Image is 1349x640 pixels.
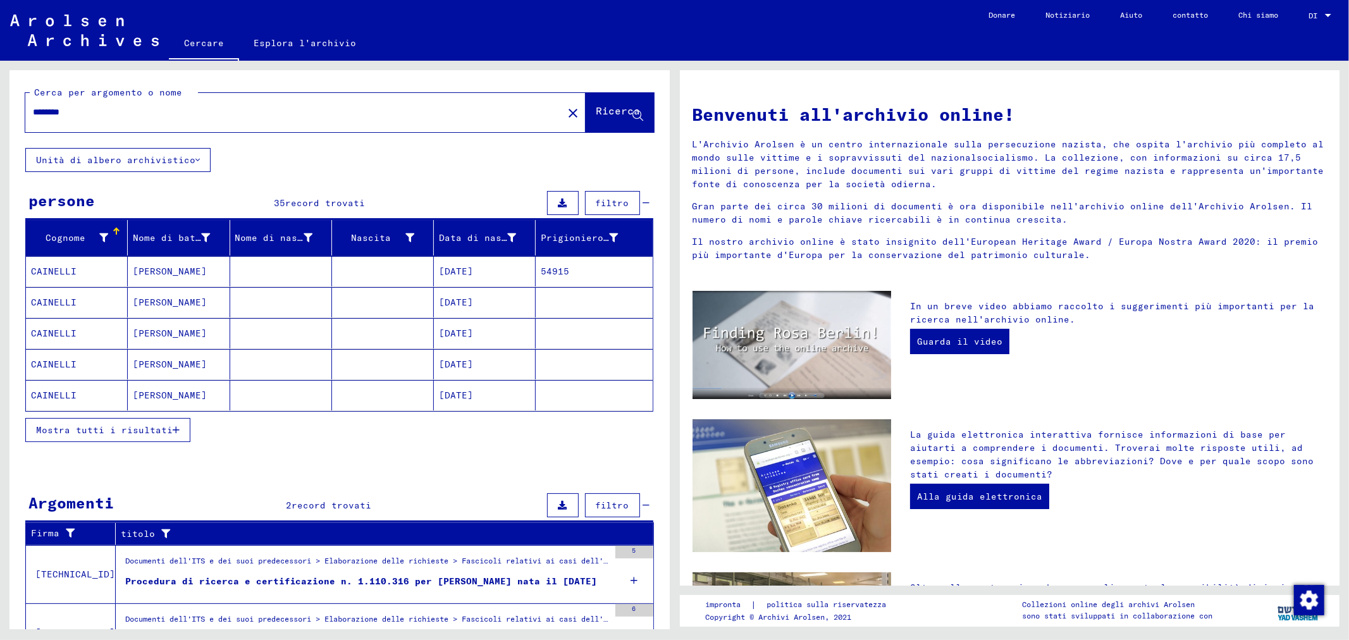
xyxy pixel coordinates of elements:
[31,359,77,370] font: CAINELLI
[917,491,1042,502] font: Alla guida elettronica
[1293,584,1324,615] div: Modifica consenso
[693,236,1319,261] font: Il nostro archivio online è stato insignito dell'European Heritage Award / Europa Nostra Award 20...
[235,232,321,243] font: Nome di nascita
[184,37,224,49] font: Cercare
[536,220,652,255] mat-header-cell: Prigioniero n.
[169,28,239,61] a: Cercare
[274,197,285,209] font: 35
[31,297,77,308] font: CAINELLI
[31,524,115,544] div: Firma
[1022,611,1212,620] font: sono stati sviluppati in collaborazione con
[239,28,372,58] a: Esplora l'archivio
[332,220,434,255] mat-header-cell: Nascita
[1309,11,1317,20] font: DI
[35,627,115,638] font: [TECHNICAL_ID]
[351,232,391,243] font: Nascita
[632,605,636,613] font: 6
[230,220,332,255] mat-header-cell: Nome di nascita
[632,546,636,555] font: 5
[989,10,1015,20] font: Donare
[910,329,1009,354] a: Guarda il video
[133,297,207,308] font: [PERSON_NAME]
[917,336,1002,347] font: Guarda il video
[31,228,127,248] div: Cognome
[434,220,536,255] mat-header-cell: Data di nascita
[586,93,654,132] button: Ricerca
[26,220,128,255] mat-header-cell: Cognome
[133,232,230,243] font: Nome di battesimo
[285,197,365,209] font: record trovati
[31,390,77,401] font: CAINELLI
[121,524,638,544] div: titolo
[1120,10,1142,20] font: Aiuto
[439,232,524,243] font: Data di nascita
[705,600,741,609] font: impronta
[910,429,1314,480] font: La guida elettronica interattiva fornisce informazioni di base per aiutarti a comprendere i docum...
[693,200,1313,225] font: Gran parte dei circa 30 milioni di documenti è ora disponibile nell'archivio online dell'Archivio...
[910,300,1314,325] font: In un breve video abbiamo raccolto i suggerimenti più importanti per la ricerca nell'archivio onl...
[560,100,586,125] button: Chiaro
[36,154,195,166] font: Unità di albero archivistico
[1294,585,1324,615] img: Modifica consenso
[596,197,629,209] font: filtro
[28,191,95,210] font: persone
[705,612,851,622] font: Copyright © Archivi Arolsen, 2021
[910,582,1326,633] font: Oltre alle vostre ricerche personali, avete la possibilità di inviare una richiesta all'Archivio ...
[565,106,581,121] mat-icon: close
[439,328,473,339] font: [DATE]
[128,220,230,255] mat-header-cell: Nome di battesimo
[10,15,159,46] img: Arolsen_neg.svg
[31,328,77,339] font: CAINELLI
[121,528,155,539] font: titolo
[693,138,1324,190] font: L'Archivio Arolsen è un centro internazionale sulla persecuzione nazista, che ospita l'archivio p...
[286,500,292,511] font: 2
[25,418,190,442] button: Mostra tutti i risultati
[439,266,473,277] font: [DATE]
[705,598,751,612] a: impronta
[1045,10,1090,20] font: Notiziario
[910,484,1049,509] a: Alla guida elettronica
[25,148,211,172] button: Unità di albero archivistico
[585,191,640,215] button: filtro
[541,228,637,248] div: Prigioniero n.
[541,232,620,243] font: Prigioniero n.
[756,598,901,612] a: politica sulla riservatezza
[31,527,59,539] font: Firma
[693,103,1015,125] font: Benvenuti all'archivio online!
[596,104,641,117] font: Ricerca
[1173,10,1208,20] font: contatto
[46,232,85,243] font: Cognome
[36,424,173,436] font: Mostra tutti i risultati
[1275,594,1322,626] img: yv_logo.png
[35,569,115,580] font: [TECHNICAL_ID]
[1238,10,1278,20] font: Chi siamo
[133,359,207,370] font: [PERSON_NAME]
[28,493,114,512] font: Argomenti
[31,266,77,277] font: CAINELLI
[439,359,473,370] font: [DATE]
[34,87,182,98] font: Cerca per argomento o nome
[125,575,597,587] font: Procedura di ricerca e certificazione n. 1.110.316 per [PERSON_NAME] nata il [DATE]
[585,493,640,517] button: filtro
[693,419,891,552] img: eguide.jpg
[693,291,891,399] img: video.jpg
[133,266,207,277] font: [PERSON_NAME]
[439,228,535,248] div: Data di nascita
[596,500,629,511] font: filtro
[751,599,756,610] font: |
[235,228,331,248] div: Nome di nascita
[292,500,371,511] font: record trovati
[254,37,357,49] font: Esplora l'archivio
[133,228,229,248] div: Nome di battesimo
[541,266,569,277] font: 54915
[133,390,207,401] font: [PERSON_NAME]
[337,228,433,248] div: Nascita
[439,390,473,401] font: [DATE]
[133,328,207,339] font: [PERSON_NAME]
[767,600,886,609] font: politica sulla riservatezza
[1022,600,1195,609] font: Collezioni online degli archivi Arolsen
[439,297,473,308] font: [DATE]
